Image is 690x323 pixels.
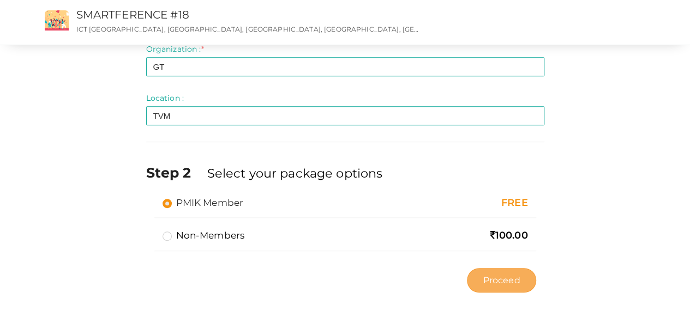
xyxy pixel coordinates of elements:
[76,8,189,21] a: SMARTFERENCE #18
[45,10,69,31] img: event2.png
[76,25,422,34] p: ICT [GEOGRAPHIC_DATA], [GEOGRAPHIC_DATA], [GEOGRAPHIC_DATA], [GEOGRAPHIC_DATA], [GEOGRAPHIC_DATA]...
[490,229,528,241] span: 100.00
[483,274,520,287] span: Proceed
[207,164,382,182] label: Select your package options
[146,163,205,182] label: Step 2
[419,196,527,210] div: FREE
[163,229,245,242] label: Non-members
[146,44,204,54] label: Organization :
[163,196,244,209] label: PMIK Member
[467,268,536,292] button: Proceed
[146,93,184,103] label: Location :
